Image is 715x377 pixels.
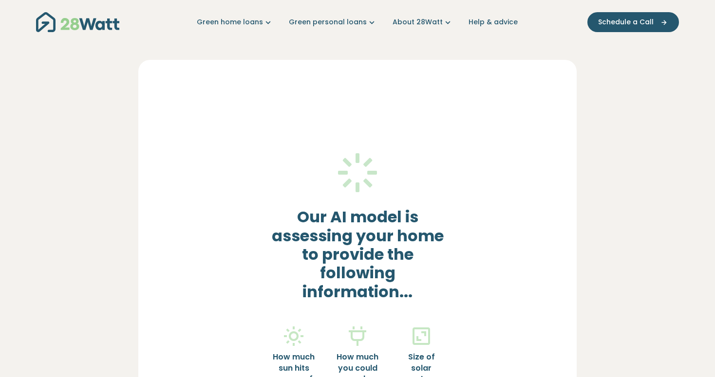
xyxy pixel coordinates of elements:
[197,17,273,27] a: Green home loans
[289,17,377,27] a: Green personal loans
[270,208,446,301] h3: Our AI model is assessing your home to provide the following information...
[469,17,518,27] a: Help & advice
[36,10,679,35] nav: Main navigation
[393,17,453,27] a: About 28Watt
[36,12,119,32] img: 28Watt
[598,17,654,27] span: Schedule a Call
[587,12,679,32] button: Schedule a Call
